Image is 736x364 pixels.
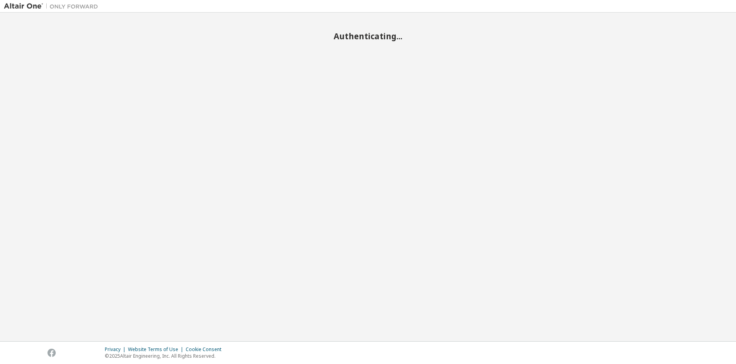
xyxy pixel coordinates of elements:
img: facebook.svg [47,349,56,357]
div: Privacy [105,346,128,353]
div: Cookie Consent [186,346,226,353]
div: Website Terms of Use [128,346,186,353]
img: Altair One [4,2,102,10]
p: © 2025 Altair Engineering, Inc. All Rights Reserved. [105,353,226,359]
h2: Authenticating... [4,31,732,41]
